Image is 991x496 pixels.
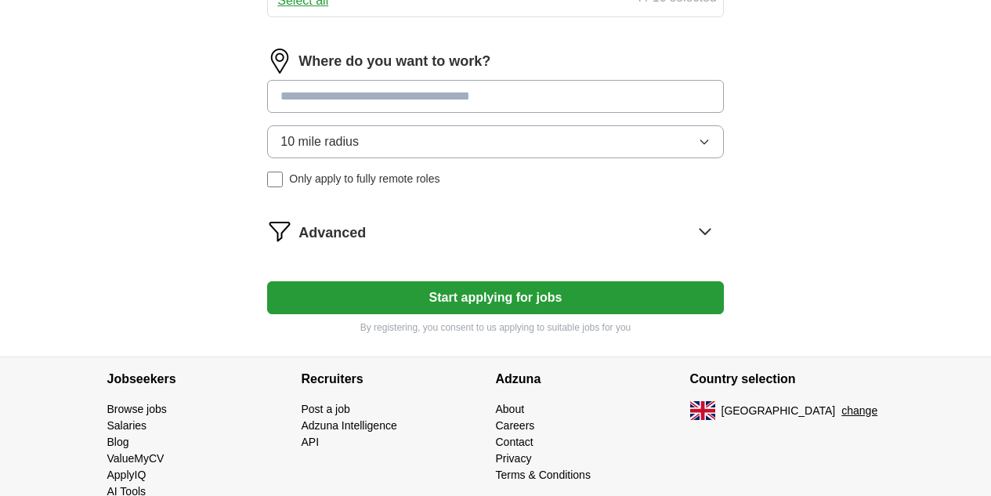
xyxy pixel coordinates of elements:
a: Contact [496,436,533,448]
img: location.png [267,49,292,74]
a: Adzuna Intelligence [302,419,397,432]
a: Privacy [496,452,532,465]
a: Careers [496,419,535,432]
span: 10 mile radius [280,132,359,151]
button: 10 mile radius [267,125,723,158]
a: Post a job [302,403,350,415]
p: By registering, you consent to us applying to suitable jobs for you [267,320,723,335]
a: ValueMyCV [107,452,165,465]
input: Only apply to fully remote roles [267,172,283,187]
button: Start applying for jobs [267,281,723,314]
img: filter [267,219,292,244]
a: Terms & Conditions [496,469,591,481]
a: Salaries [107,419,147,432]
a: Browse jobs [107,403,167,415]
span: [GEOGRAPHIC_DATA] [722,403,836,419]
button: change [841,403,877,419]
label: Where do you want to work? [298,51,490,72]
a: ApplyIQ [107,469,146,481]
a: About [496,403,525,415]
h4: Country selection [690,357,884,401]
img: UK flag [690,401,715,420]
a: Blog [107,436,129,448]
a: API [302,436,320,448]
span: Only apply to fully remote roles [289,171,439,187]
span: Advanced [298,223,366,244]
